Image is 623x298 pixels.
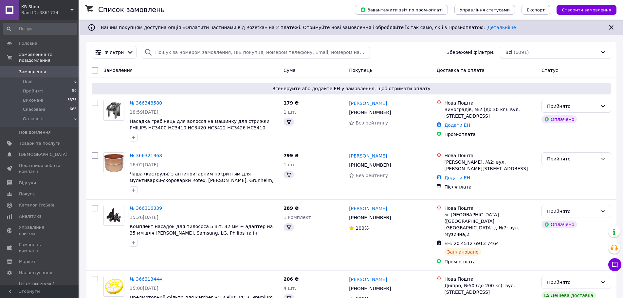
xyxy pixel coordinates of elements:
div: Виноградів, №2 (до 30 кг): вул. [STREET_ADDRESS] [444,106,536,119]
a: № 366348580 [130,100,162,106]
span: 18:59[DATE] [130,109,158,115]
span: Статус [541,68,558,73]
span: 100% [356,225,369,231]
span: Скасовані [23,107,45,112]
span: 1 комплект [284,215,311,220]
a: Додати ЕН [444,123,470,128]
img: Фото товару [104,277,124,295]
button: Управління статусами [454,5,515,15]
span: Вашим покупцям доступна опція «Оплатити частинами від Rozetka» на 2 платежі. Отримуйте нові замов... [101,25,516,30]
span: Фільтри [104,49,124,56]
span: 206 ₴ [284,276,299,282]
div: Оплачено [541,221,577,228]
button: Завантажити звіт по пром-оплаті [355,5,448,15]
span: Без рейтингу [356,120,388,125]
span: 15:08[DATE] [130,286,158,291]
a: Фото товару [103,205,124,226]
a: № 366321968 [130,153,162,158]
div: Ваш ID: 3861734 [21,10,79,16]
a: Фото товару [103,276,124,297]
span: KR Shop [21,4,70,10]
span: Аналітика [19,213,42,219]
span: Показники роботи компанії [19,163,61,174]
span: 179 ₴ [284,100,299,106]
span: 50 [72,88,77,94]
a: Фото товару [103,100,124,121]
img: Фото товару [104,206,124,225]
span: Товари та послуги [19,141,61,146]
span: Каталог ProSale [19,202,54,208]
a: Додати ЕН [444,175,470,180]
span: Управління статусами [460,8,510,12]
span: Оплачені [23,116,44,122]
input: Пошук [3,23,77,35]
span: 289 ₴ [284,206,299,211]
div: Нова Пошта [444,276,536,282]
span: Всі [505,49,512,56]
a: № 366313444 [130,276,162,282]
span: Налаштування [19,270,52,276]
a: [PERSON_NAME] [349,276,387,283]
span: Головна [19,41,37,46]
div: Пром-оплата [444,131,536,138]
span: Повідомлення [19,129,51,135]
span: Згенеруйте або додайте ЕН у замовлення, щоб отримати оплату [94,85,609,92]
div: Прийнято [547,208,598,215]
span: [DEMOGRAPHIC_DATA] [19,152,67,157]
span: Створити замовлення [562,8,611,12]
div: Прийнято [547,155,598,162]
div: Прийнято [547,279,598,286]
a: Чаша (каструля) з антипригарним покриттям для мультиварки-скороварки Rotex, [PERSON_NAME], Grunhe... [130,171,273,190]
span: 0 [74,79,77,85]
div: Нова Пошта [444,100,536,106]
span: Замовлення [19,69,46,75]
div: Прийнято [547,103,598,110]
span: Відгуки [19,180,36,186]
span: ЕН: 20 4512 6913 7464 [444,241,499,246]
span: Доставка та оплата [436,68,485,73]
span: 666 [70,107,77,112]
a: [PERSON_NAME] [349,153,387,159]
a: Створити замовлення [550,7,616,12]
img: Фото товару [105,100,123,120]
span: Прийняті [23,88,43,94]
div: Післяплата [444,184,536,190]
input: Пошук за номером замовлення, ПІБ покупця, номером телефону, Email, номером накладної [142,46,370,59]
span: 5375 [67,97,77,103]
div: [PHONE_NUMBER] [348,284,392,293]
div: [PHONE_NUMBER] [348,160,392,170]
span: Управління сайтом [19,224,61,236]
div: Пром-оплата [444,258,536,265]
div: [PERSON_NAME], №2: вул. [PERSON_NAME][STREET_ADDRESS] [444,159,536,172]
div: Оплачено [541,115,577,123]
span: 1 шт. [284,109,296,115]
a: Насадка гребінець для волосся на машинку для стрижки PHILIPS HC3400 HC3410 HC3420 HC3422 HC3426 H... [130,119,269,137]
div: Нова Пошта [444,205,536,211]
a: [PERSON_NAME] [349,100,387,107]
span: 0 [74,116,77,122]
span: 4 шт. [284,286,296,291]
h1: Список замовлень [98,6,165,14]
a: Детальніше [487,25,516,30]
button: Чат з покупцем [608,258,621,271]
span: Нові [23,79,32,85]
span: Експорт [527,8,545,12]
div: Заплановано [444,248,481,256]
div: [PHONE_NUMBER] [348,213,392,222]
span: 15:26[DATE] [130,215,158,220]
span: 799 ₴ [284,153,299,158]
div: Нова Пошта [444,152,536,159]
a: Комплект насадок для пилососа 5 шт. 32 мм + адаптер на 35 мм для [PERSON_NAME], Samsung, LG, Phil... [130,224,273,236]
span: Без рейтингу [356,173,388,178]
div: Дніпро, №50 (до 200 кг): вул. [STREET_ADDRESS] [444,282,536,295]
button: Експорт [522,5,550,15]
span: Маркет [19,259,36,265]
a: Фото товару [103,152,124,173]
span: Завантажити звіт по пром-оплаті [360,7,443,13]
span: Виконані [23,97,43,103]
span: 16:02[DATE] [130,162,158,167]
span: Замовлення та повідомлення [19,52,79,63]
a: [PERSON_NAME] [349,205,387,212]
